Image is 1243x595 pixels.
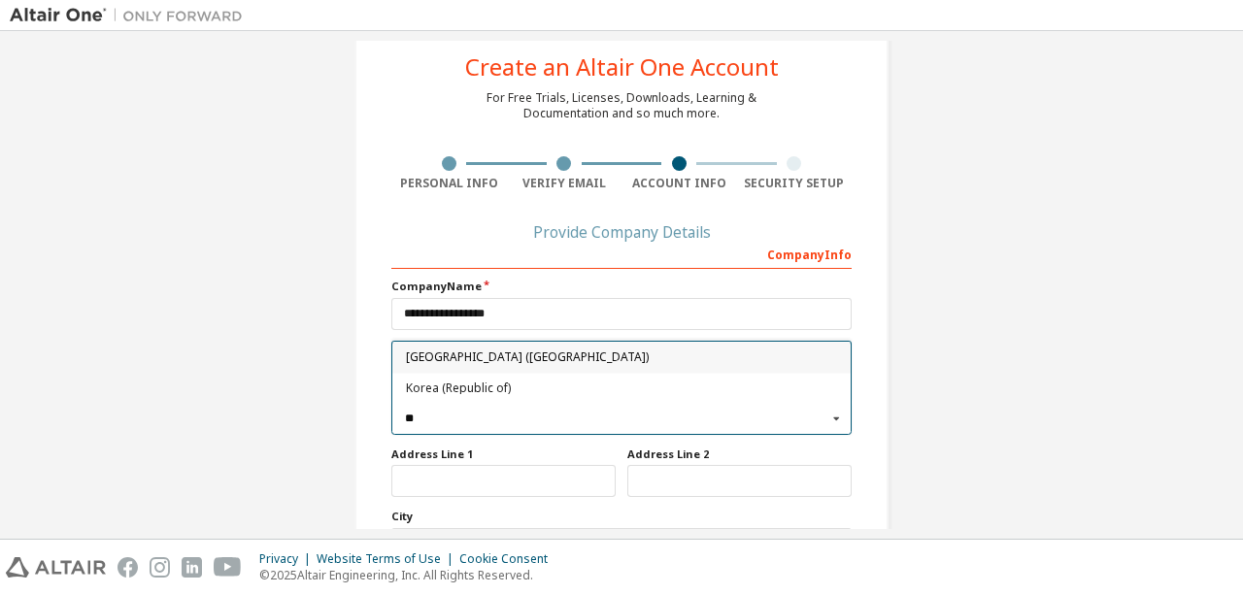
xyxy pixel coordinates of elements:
[406,383,838,395] span: Korea (Republic of)
[259,551,317,567] div: Privacy
[459,551,559,567] div: Cookie Consent
[6,557,106,578] img: altair_logo.svg
[465,55,779,79] div: Create an Altair One Account
[627,446,852,462] label: Address Line 2
[259,567,559,583] p: © 2025 Altair Engineering, Inc. All Rights Reserved.
[150,557,170,578] img: instagram.svg
[317,551,459,567] div: Website Terms of Use
[391,279,852,294] label: Company Name
[621,176,737,191] div: Account Info
[391,509,852,524] label: City
[737,176,853,191] div: Security Setup
[391,446,616,462] label: Address Line 1
[391,238,852,269] div: Company Info
[507,176,622,191] div: Verify Email
[118,557,138,578] img: facebook.svg
[406,352,838,364] span: [GEOGRAPHIC_DATA] ([GEOGRAPHIC_DATA])
[214,557,242,578] img: youtube.svg
[391,226,852,238] div: Provide Company Details
[391,176,507,191] div: Personal Info
[10,6,252,25] img: Altair One
[487,90,756,121] div: For Free Trials, Licenses, Downloads, Learning & Documentation and so much more.
[182,557,202,578] img: linkedin.svg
